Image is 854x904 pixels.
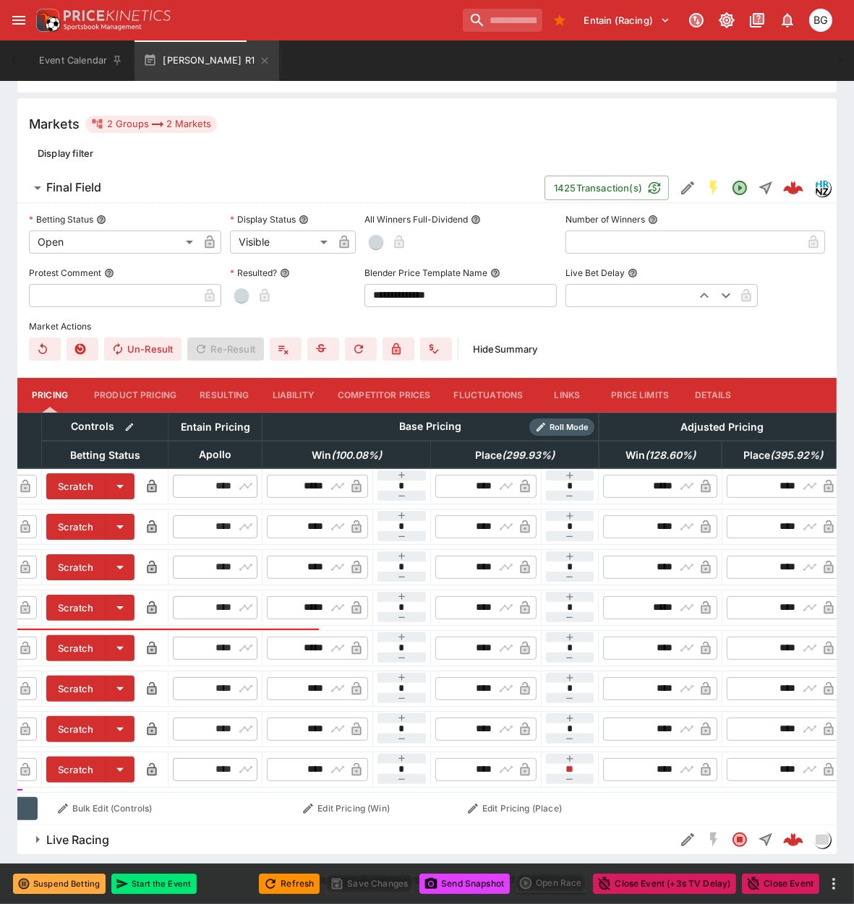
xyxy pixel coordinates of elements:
p: All Winners Full-Dividend [364,213,468,225]
button: Edit Pricing (Place) [435,797,595,820]
button: Suspend Betting [13,874,106,894]
div: 2 Groups 2 Markets [91,116,211,133]
button: Straight [753,175,779,201]
img: PriceKinetics Logo [32,6,61,35]
button: Resulted? [280,268,290,278]
button: SGM Disabled [701,827,727,853]
h6: Live Racing [46,832,109,848]
button: Clear Losing Results [67,337,98,361]
button: [PERSON_NAME] R1 [134,40,279,81]
button: Send Snapshot [419,874,510,894]
p: Live Bet Delay [565,267,625,279]
button: Scratch [46,676,106,702]
button: Scratch [46,514,106,540]
button: Resulting [188,378,260,413]
button: Scratch [46,635,106,661]
button: Open [727,175,753,201]
div: Visible [230,231,332,254]
svg: Closed [731,831,748,848]
button: Edit Pricing (Win) [267,797,427,820]
button: Scratch [46,716,106,742]
p: Protest Comment [29,267,101,279]
button: Toggle light/dark mode [714,7,740,33]
th: Controls [42,413,168,441]
button: Scratch [46,757,106,783]
img: logo-cerberus--red.svg [783,178,803,198]
button: Clear Results [29,337,61,361]
th: Entain Pricing [168,413,262,441]
a: 1447ac85-281b-468b-9fc9-eb466af00e7b [779,173,808,202]
button: Un-Result [104,337,182,361]
button: Competitor Prices [326,378,443,413]
h5: Markets [29,116,80,132]
em: ( 100.08 %) [331,447,382,464]
button: Bulk edit [120,418,139,436]
button: HideSummary [464,337,547,361]
button: Deductions [270,337,302,361]
img: liveracing [814,832,830,848]
div: Show/hide Price Roll mode configuration. [529,418,594,436]
button: SGM Enabled [701,175,727,201]
p: Display Status [230,213,296,225]
button: Notifications [774,7,800,33]
button: Protest Comment [104,268,114,278]
img: PriceKinetics [64,10,171,21]
button: Scratch [46,595,106,621]
button: Ben Grimstone [805,4,837,36]
p: Number of Winners [565,213,645,225]
button: Documentation [744,7,770,33]
input: search [463,9,542,32]
div: 0ebdf73f-3612-4c2e-b300-48ef7364b612 [783,830,803,850]
button: Scratch [46,473,106,499]
p: Betting Status [29,213,93,225]
button: All Winners Full-Dividend [471,215,481,225]
button: Start the Event [111,874,197,894]
div: hrnz [814,179,831,197]
button: Close Event [742,874,819,894]
button: Connected to PK [683,7,709,33]
button: Bookmarks [548,9,571,32]
img: logo-cerberus--red.svg [783,830,803,850]
button: Blender Price Template Name [490,268,500,278]
div: 1447ac85-281b-468b-9fc9-eb466af00e7b [783,178,803,198]
span: Roll Mode [544,421,594,434]
button: Final Field [17,173,545,202]
svg: Open [731,179,748,197]
button: Betting Status [96,215,106,225]
button: Live Bet Delay [628,268,638,278]
button: Edit Detail [675,827,701,853]
div: Base Pricing [393,418,467,436]
button: Closed [727,827,753,853]
span: Place(395.92%) [727,447,839,464]
button: Product Pricing [82,378,188,413]
button: Price Limits [599,378,680,413]
em: ( 395.92 %) [770,447,823,464]
span: Re-Result [187,337,263,361]
button: 1425Transaction(s) [545,176,669,200]
em: ( 299.93 %) [502,447,555,464]
button: Live Racing [17,825,675,854]
button: Pricing [17,378,82,413]
button: Refresh [259,874,320,894]
button: more [825,875,842,892]
label: Market Actions [29,316,825,337]
h6: Final Field [46,180,101,195]
button: Disable Provider resulting [383,337,414,361]
button: Dividends [420,337,452,361]
span: Place(299.93%) [459,447,571,464]
div: Open [29,231,198,254]
span: Betting Status [54,447,156,464]
button: Links [534,378,599,413]
button: Select Tenant [576,9,679,32]
th: Adjusted Pricing [599,413,845,441]
button: Number of Winners [648,215,658,225]
button: Display filter [29,142,102,165]
div: Ben Grimstone [809,9,832,32]
button: Event Calendar [30,40,132,81]
button: Fluctuations [443,378,535,413]
span: Win(128.60%) [610,447,712,464]
button: Edit Detail [675,175,701,201]
button: Substitutions [307,337,339,361]
div: split button [516,873,587,893]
